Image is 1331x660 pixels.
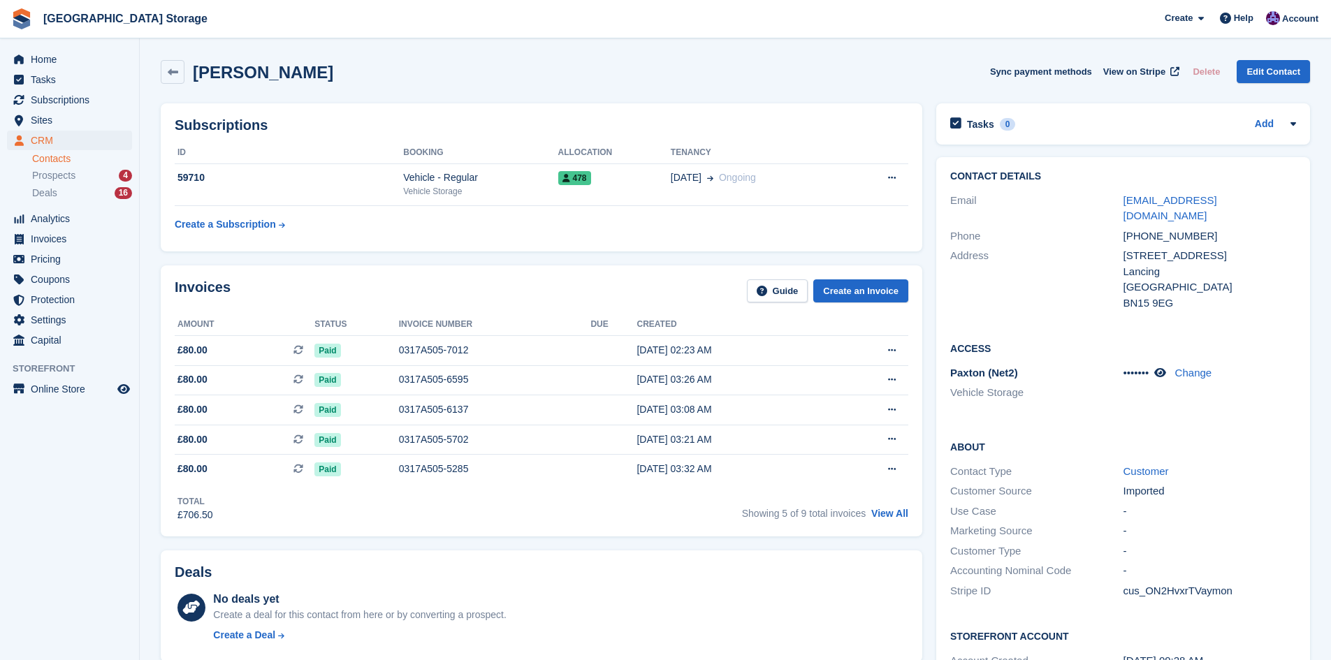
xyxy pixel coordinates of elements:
div: Imported [1123,483,1296,499]
div: [STREET_ADDRESS] [1123,248,1296,264]
div: Contact Type [950,464,1123,480]
span: £80.00 [177,462,208,476]
h2: Contact Details [950,171,1296,182]
span: Settings [31,310,115,330]
h2: Storefront Account [950,629,1296,643]
h2: Tasks [967,118,994,131]
div: - [1123,563,1296,579]
span: Online Store [31,379,115,399]
a: menu [7,330,132,350]
button: Sync payment methods [990,60,1092,83]
a: menu [7,249,132,269]
a: View on Stripe [1098,60,1182,83]
div: 0317A505-7012 [399,343,591,358]
span: Create [1165,11,1193,25]
div: Customer Source [950,483,1123,499]
div: 0317A505-6137 [399,402,591,417]
span: Sites [31,110,115,130]
div: [DATE] 03:26 AM [637,372,831,387]
div: [DATE] 03:32 AM [637,462,831,476]
h2: About [950,439,1296,453]
a: menu [7,90,132,110]
a: menu [7,70,132,89]
span: [DATE] [671,170,701,185]
div: 0317A505-5702 [399,432,591,447]
span: Help [1234,11,1253,25]
span: Paid [314,462,340,476]
div: [DATE] 03:08 AM [637,402,831,417]
span: Paid [314,373,340,387]
span: Invoices [31,229,115,249]
div: Create a Subscription [175,217,276,232]
div: [PHONE_NUMBER] [1123,228,1296,244]
h2: Deals [175,564,212,580]
span: Paid [314,344,340,358]
span: £80.00 [177,402,208,417]
div: [GEOGRAPHIC_DATA] [1123,279,1296,295]
span: Prospects [32,169,75,182]
a: Preview store [115,381,132,397]
div: Lancing [1123,264,1296,280]
span: Protection [31,290,115,309]
div: 16 [115,187,132,199]
a: Guide [747,279,808,302]
div: Create a deal for this contact from here or by converting a prospect. [213,608,506,622]
div: Total [177,495,213,508]
div: - [1123,523,1296,539]
a: menu [7,270,132,289]
div: Stripe ID [950,583,1123,599]
div: [DATE] 02:23 AM [637,343,831,358]
li: Vehicle Storage [950,385,1123,401]
a: View All [871,508,908,519]
span: Tasks [31,70,115,89]
div: Vehicle Storage [403,185,558,198]
div: cus_ON2HvxrTVaymon [1123,583,1296,599]
div: Phone [950,228,1123,244]
div: Accounting Nominal Code [950,563,1123,579]
a: menu [7,131,132,150]
a: menu [7,310,132,330]
th: Invoice number [399,314,591,336]
a: menu [7,110,132,130]
span: Analytics [31,209,115,228]
div: Vehicle - Regular [403,170,558,185]
a: [GEOGRAPHIC_DATA] Storage [38,7,213,30]
span: Home [31,50,115,69]
span: Ongoing [719,172,756,183]
div: 0 [1000,118,1016,131]
span: Storefront [13,362,139,376]
span: Paxton (Net2) [950,367,1018,379]
h2: Access [950,341,1296,355]
span: Paid [314,403,340,417]
div: £706.50 [177,508,213,522]
a: menu [7,50,132,69]
th: Created [637,314,831,336]
div: Marketing Source [950,523,1123,539]
a: Create a Subscription [175,212,285,237]
h2: Subscriptions [175,117,908,133]
a: Prospects 4 [32,168,132,183]
div: 4 [119,170,132,182]
a: Change [1175,367,1212,379]
th: ID [175,142,403,164]
a: [EMAIL_ADDRESS][DOMAIN_NAME] [1123,194,1217,222]
a: Edit Contact [1237,60,1310,83]
div: Customer Type [950,543,1123,559]
a: Add [1255,117,1274,133]
div: BN15 9EG [1123,295,1296,311]
span: £80.00 [177,343,208,358]
div: Address [950,248,1123,311]
th: Amount [175,314,314,336]
span: £80.00 [177,432,208,447]
div: - [1123,504,1296,520]
a: Contacts [32,152,132,166]
div: 0317A505-6595 [399,372,591,387]
span: Deals [32,186,57,200]
th: Tenancy [671,142,848,164]
span: 478 [558,171,591,185]
span: Showing 5 of 9 total invoices [742,508,866,519]
a: Create a Deal [213,628,506,643]
span: Account [1282,12,1318,26]
div: Use Case [950,504,1123,520]
th: Allocation [558,142,671,164]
